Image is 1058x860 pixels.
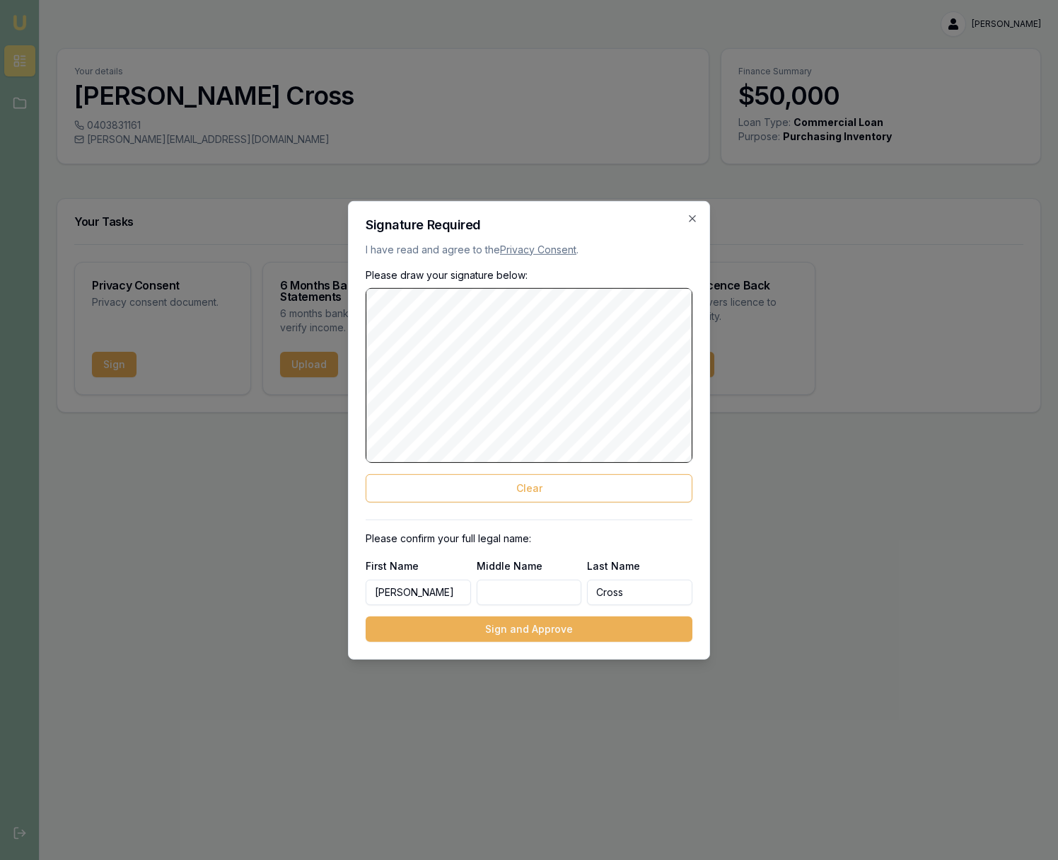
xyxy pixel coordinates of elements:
button: Sign and Approve [366,617,692,642]
p: I have read and agree to the . [366,242,692,256]
button: Clear [366,474,692,503]
p: Please draw your signature below: [366,268,692,282]
label: Middle Name [477,560,542,572]
p: Please confirm your full legal name: [366,532,692,546]
label: First Name [366,560,419,572]
label: Last Name [587,560,640,572]
a: Privacy Consent [500,243,576,255]
h2: Signature Required [366,218,692,231]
